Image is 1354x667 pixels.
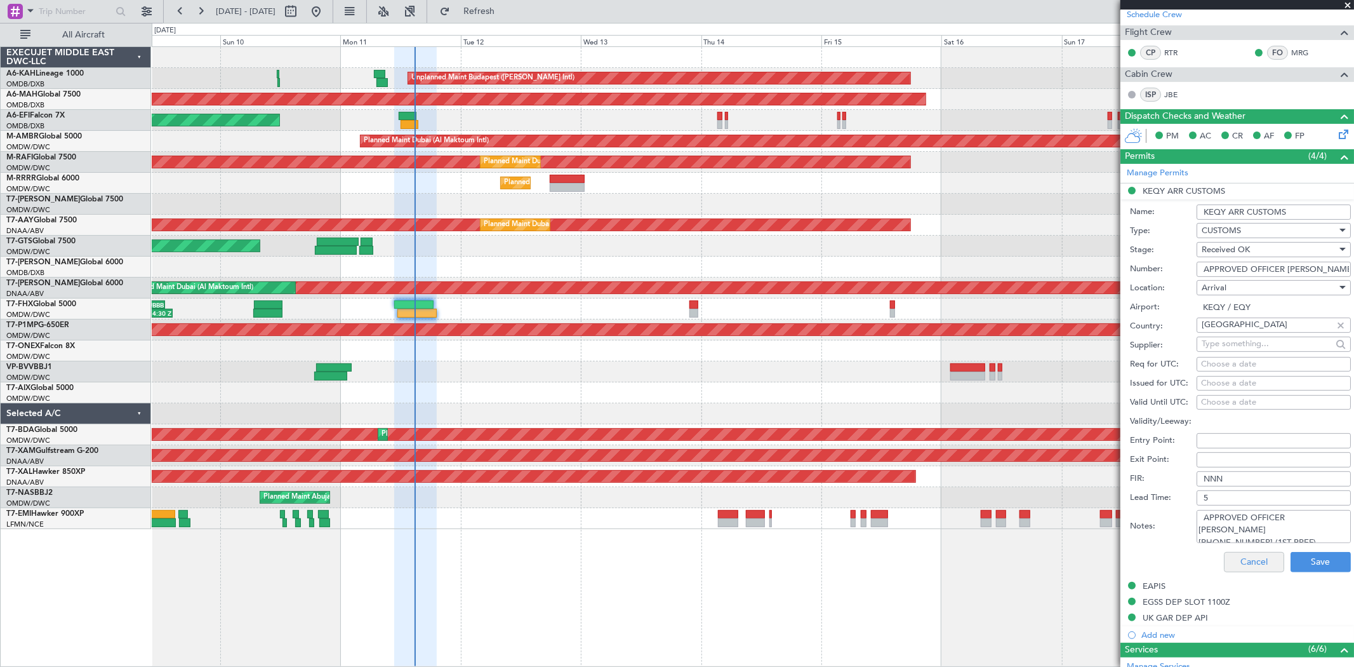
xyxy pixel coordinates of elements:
[1201,377,1346,390] div: Choose a date
[1127,167,1188,180] a: Manage Permits
[1130,282,1197,295] label: Location:
[1125,67,1172,82] span: Cabin Crew
[6,394,50,403] a: OMDW/DWC
[581,35,701,46] div: Wed 13
[484,215,609,234] div: Planned Maint Dubai (Al Maktoum Intl)
[6,280,123,287] a: T7-[PERSON_NAME]Global 6000
[6,112,65,119] a: A6-EFIFalcon 7X
[1202,244,1250,255] span: Received OK
[145,309,171,317] div: 14:30 Z
[1202,315,1332,334] input: Type something...
[1062,35,1182,46] div: Sun 17
[434,1,510,22] button: Refresh
[6,133,39,140] span: M-AMBR
[6,175,79,182] a: M-RRRRGlobal 6000
[701,35,821,46] div: Thu 14
[1308,149,1327,163] span: (4/4)
[1125,149,1155,164] span: Permits
[6,468,32,476] span: T7-XAL
[1164,47,1193,58] a: RTR
[6,196,123,203] a: T7-[PERSON_NAME]Global 7500
[6,321,69,329] a: T7-P1MPG-650ER
[6,310,50,320] a: OMDW/DWC
[6,363,52,371] a: VP-BVVBBJ1
[340,35,460,46] div: Mon 11
[6,238,32,245] span: T7-GTS
[6,384,30,392] span: T7-AIX
[6,342,75,350] a: T7-ONEXFalcon 8X
[6,447,98,455] a: T7-XAMGulfstream G-200
[1130,206,1197,219] label: Name:
[6,520,44,529] a: LFMN/NCE
[6,300,33,308] span: T7-FHX
[1202,334,1332,353] input: Type something...
[6,499,50,508] a: OMDW/DWC
[100,35,220,46] div: Sat 9
[6,489,53,497] a: T7-NASBBJ2
[6,478,44,487] a: DNAA/ABV
[504,173,583,192] div: Planned Maint Southend
[1140,46,1161,60] div: CP
[1295,130,1304,143] span: FP
[1130,520,1197,533] label: Notes:
[1130,473,1197,485] label: FIR:
[6,70,84,77] a: A6-KAHLineage 1000
[1143,612,1208,623] div: UK GAR DEP API
[1125,643,1158,657] span: Services
[6,226,44,236] a: DNAA/ABV
[263,488,406,507] div: Planned Maint Abuja ([PERSON_NAME] Intl)
[1130,244,1197,257] label: Stage:
[6,238,76,245] a: T7-GTSGlobal 7500
[364,131,489,151] div: Planned Maint Dubai (Al Maktoum Intl)
[6,363,34,371] span: VP-BVV
[6,217,34,224] span: T7-AAY
[1130,415,1197,428] label: Validity/Leeway:
[6,300,76,308] a: T7-FHXGlobal 5000
[1130,225,1197,238] label: Type:
[1201,396,1346,409] div: Choose a date
[484,152,609,172] div: Planned Maint Dubai (Al Maktoum Intl)
[1166,130,1179,143] span: PM
[6,100,44,110] a: OMDB/DXB
[6,79,44,89] a: OMDB/DXB
[941,35,1061,46] div: Sat 16
[6,489,34,497] span: T7-NAS
[1140,88,1161,102] div: ISP
[6,468,85,476] a: T7-XALHawker 850XP
[220,35,340,46] div: Sun 10
[6,436,50,445] a: OMDW/DWC
[1164,89,1193,100] a: JBE
[1130,454,1197,466] label: Exit Point:
[6,196,80,203] span: T7-[PERSON_NAME]
[6,175,36,182] span: M-RRRR
[6,121,44,131] a: OMDB/DXB
[6,426,77,434] a: T7-BDAGlobal 5000
[6,259,80,266] span: T7-[PERSON_NAME]
[6,259,123,266] a: T7-[PERSON_NAME]Global 6000
[1232,130,1243,143] span: CR
[39,2,112,21] input: Trip Number
[6,447,36,455] span: T7-XAM
[1130,435,1197,447] label: Entry Point:
[1143,596,1230,607] div: EGSS DEP SLOT 1100Z
[6,289,44,299] a: DNAA/ABV
[411,69,574,88] div: Unplanned Maint Budapest ([PERSON_NAME] Intl)
[6,163,50,173] a: OMDW/DWC
[1130,339,1197,352] label: Supplier:
[6,384,74,392] a: T7-AIXGlobal 5000
[453,7,506,16] span: Refresh
[821,35,941,46] div: Fri 15
[382,425,507,444] div: Planned Maint Dubai (Al Maktoum Intl)
[6,133,82,140] a: M-AMBRGlobal 5000
[1291,552,1351,572] button: Save
[1130,492,1197,504] label: Lead Time:
[6,112,30,119] span: A6-EFI
[6,426,34,434] span: T7-BDA
[6,331,50,340] a: OMDW/DWC
[1130,396,1197,409] label: Valid Until UTC:
[6,352,50,361] a: OMDW/DWC
[1202,225,1241,236] span: CUSTOMS
[6,373,50,382] a: OMDW/DWC
[6,154,76,161] a: M-RAFIGlobal 7500
[6,91,81,98] a: A6-MAHGlobal 7500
